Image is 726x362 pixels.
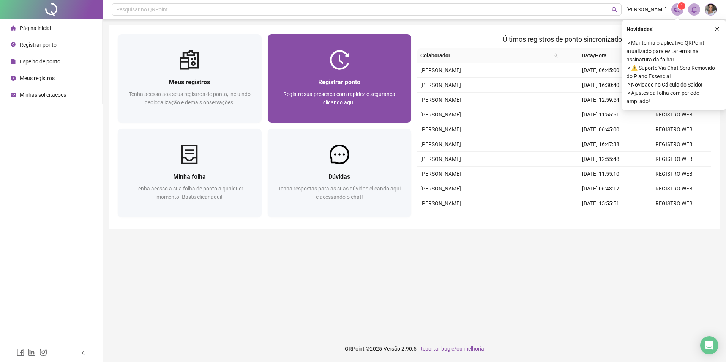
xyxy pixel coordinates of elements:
td: [DATE] 15:55:51 [564,196,638,211]
span: Registre sua presença com rapidez e segurança clicando aqui! [283,91,395,105]
span: [PERSON_NAME] [420,171,461,177]
span: [PERSON_NAME] [420,156,461,162]
span: left [80,350,86,356]
img: 84046 [705,4,717,15]
span: Espelho de ponto [20,58,60,65]
td: [DATE] 06:45:00 [564,122,638,137]
a: Registrar pontoRegistre sua presença com rapidez e segurança clicando aqui! [268,34,412,123]
td: [DATE] 12:59:59 [564,211,638,226]
span: notification [674,6,681,13]
span: instagram [39,348,47,356]
span: file [11,59,16,64]
td: REGISTRO WEB [638,181,711,196]
td: REGISTRO WEB [638,107,711,122]
td: [DATE] 16:30:40 [564,78,638,93]
sup: 1 [678,2,685,10]
span: facebook [17,348,24,356]
span: Tenha respostas para as suas dúvidas clicando aqui e acessando o chat! [278,186,401,200]
span: Novidades ! [627,25,654,33]
span: 1 [680,3,683,9]
th: Data/Hora [561,48,633,63]
td: REGISTRO WEB [638,196,711,211]
span: Últimos registros de ponto sincronizados [503,35,625,43]
span: [PERSON_NAME] [420,126,461,132]
span: linkedin [28,348,36,356]
span: [PERSON_NAME] [420,82,461,88]
span: Versão [384,346,400,352]
a: Minha folhaTenha acesso a sua folha de ponto a qualquer momento. Basta clicar aqui! [118,129,262,217]
span: Reportar bug e/ou melhoria [419,346,484,352]
td: [DATE] 16:47:38 [564,137,638,152]
span: ⚬ Mantenha o aplicativo QRPoint atualizado para evitar erros na assinatura da folha! [627,39,721,64]
span: Data/Hora [564,51,624,60]
td: [DATE] 11:55:10 [564,167,638,181]
span: Tenha acesso a sua folha de ponto a qualquer momento. Basta clicar aqui! [136,186,243,200]
td: REGISTRO WEB [638,211,711,226]
span: [PERSON_NAME] [420,200,461,206]
span: [PERSON_NAME] [420,141,461,147]
a: Meus registrosTenha acesso aos seus registros de ponto, incluindo geolocalização e demais observa... [118,34,262,123]
span: environment [11,42,16,47]
span: bell [691,6,698,13]
span: [PERSON_NAME] [626,5,667,14]
td: REGISTRO WEB [638,122,711,137]
span: [PERSON_NAME] [420,186,461,192]
span: Meus registros [169,79,210,86]
span: Minha folha [173,173,206,180]
span: close [714,27,720,32]
footer: QRPoint © 2025 - 2.90.5 - [103,335,726,362]
span: clock-circle [11,76,16,81]
span: search [552,50,560,61]
span: Registrar ponto [318,79,360,86]
td: [DATE] 06:45:00 [564,63,638,78]
td: [DATE] 11:55:51 [564,107,638,122]
td: [DATE] 12:55:48 [564,152,638,167]
span: search [554,53,558,58]
span: Colaborador [420,51,551,60]
span: ⚬ Ajustes da folha com período ampliado! [627,89,721,105]
span: [PERSON_NAME] [420,97,461,103]
span: ⚬ ⚠️ Suporte Via Chat Será Removido do Plano Essencial [627,64,721,80]
a: DúvidasTenha respostas para as suas dúvidas clicando aqui e acessando o chat! [268,129,412,217]
span: schedule [11,92,16,98]
span: [PERSON_NAME] [420,67,461,73]
span: Registrar ponto [20,42,57,48]
span: Dúvidas [328,173,350,180]
span: search [612,7,617,13]
div: Open Intercom Messenger [700,336,718,354]
span: Página inicial [20,25,51,31]
span: home [11,25,16,31]
span: Minhas solicitações [20,92,66,98]
span: Tenha acesso aos seus registros de ponto, incluindo geolocalização e demais observações! [129,91,251,105]
td: REGISTRO WEB [638,167,711,181]
span: ⚬ Novidade no Cálculo do Saldo! [627,80,721,89]
td: REGISTRO WEB [638,137,711,152]
span: [PERSON_NAME] [420,112,461,118]
span: Meus registros [20,75,55,81]
td: [DATE] 06:43:17 [564,181,638,196]
td: [DATE] 12:59:54 [564,93,638,107]
td: REGISTRO WEB [638,152,711,167]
